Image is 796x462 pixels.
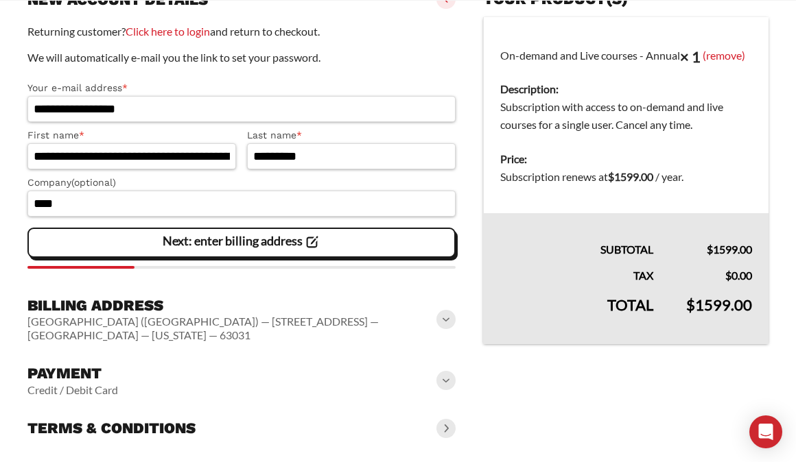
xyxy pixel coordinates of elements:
span: $ [686,295,695,314]
span: $ [608,170,614,183]
span: / year [655,170,681,183]
bdi: 1599.00 [608,170,653,183]
span: Subscription renews at . [500,170,683,183]
label: Last name [247,127,456,143]
dt: Description: [500,80,752,98]
h3: Terms & conditions [27,419,196,438]
a: (remove) [703,49,745,62]
span: $ [707,243,713,256]
vaadin-horizontal-layout: Credit / Debit Card [27,383,118,397]
th: Subtotal [484,213,670,258]
th: Tax [484,258,670,284]
p: We will automatically e-mail you the link to set your password. [27,49,456,66]
strong: × 1 [680,47,701,66]
p: Returning customer? and return to checkout. [27,23,456,40]
bdi: 0.00 [725,269,752,282]
dt: Price: [500,150,752,168]
bdi: 1599.00 [686,295,752,314]
vaadin-button: Next: enter billing address [27,228,456,258]
div: Open Intercom Messenger [749,415,782,448]
h3: Payment [27,364,118,383]
vaadin-horizontal-layout: [GEOGRAPHIC_DATA] ([GEOGRAPHIC_DATA]) — [STREET_ADDRESS] — [GEOGRAPHIC_DATA] — [US_STATE] — 63031 [27,315,439,342]
span: $ [725,269,731,282]
label: First name [27,127,236,143]
td: On-demand and Live courses - Annual [484,17,769,142]
label: Your e-mail address [27,80,456,96]
h3: Billing address [27,296,439,315]
a: Click here to login [126,25,210,38]
th: Total [484,284,670,345]
span: (optional) [71,177,116,188]
dd: Subscription with access to on-demand and live courses for a single user. Cancel any time. [500,98,752,134]
bdi: 1599.00 [707,243,752,256]
label: Company [27,175,456,191]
